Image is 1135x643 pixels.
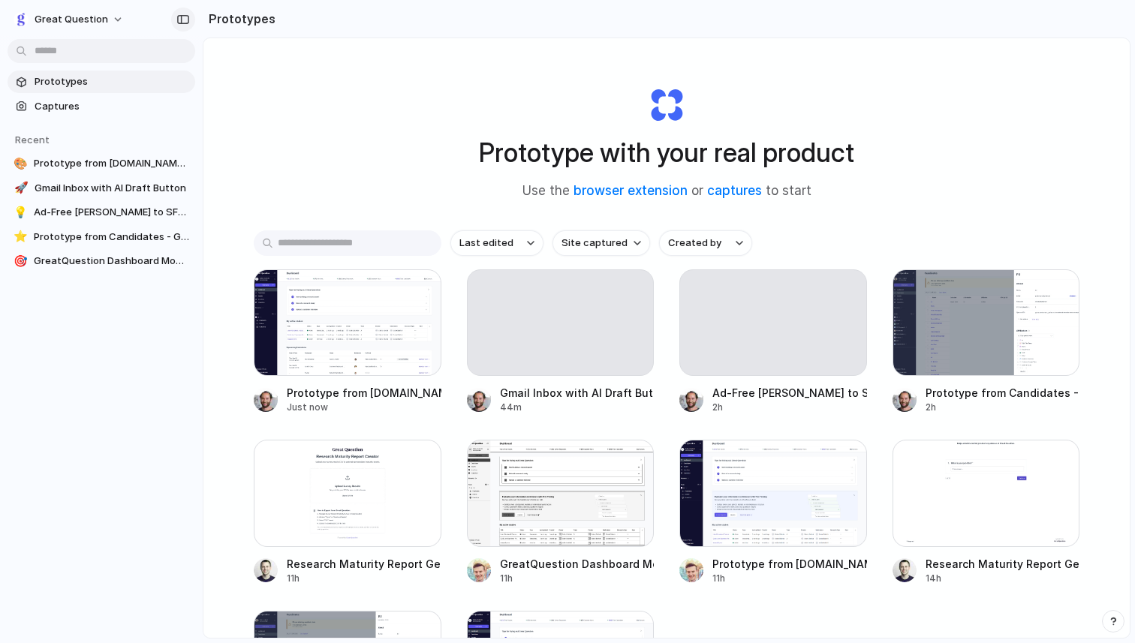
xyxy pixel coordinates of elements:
[35,99,189,114] span: Captures
[926,385,1080,401] div: Prototype from Candidates - Great Question
[15,134,50,146] span: Recent
[34,205,189,220] span: Ad-Free [PERSON_NAME] to SFO Flight Page
[500,556,655,572] div: GreatQuestion Dashboard Mockup
[893,440,1080,584] a: Research Maturity Report GeneratorResearch Maturity Report Generator14h
[34,156,189,171] span: Prototype from [DOMAIN_NAME] dashboard
[8,177,195,200] a: 🚀Gmail Inbox with AI Draft Button
[14,181,29,196] div: 🚀
[712,572,867,585] div: 11h
[712,556,867,572] div: Prototype from [DOMAIN_NAME] dashboard
[893,269,1080,414] a: Prototype from Candidates - Great QuestionPrototype from Candidates - Great Question2h
[287,401,441,414] div: Just now
[467,269,655,414] a: Gmail Inbox with AI Draft Button44m
[659,230,752,256] button: Created by
[668,236,721,251] span: Created by
[8,250,195,272] a: 🎯GreatQuestion Dashboard Mockup
[254,269,441,414] a: Prototype from greatquestion.co dashboardPrototype from [DOMAIN_NAME] dashboardJust now
[14,230,28,245] div: ⭐
[926,556,1080,572] div: Research Maturity Report Generator
[14,254,28,269] div: 🎯
[203,10,275,28] h2: Prototypes
[14,156,28,171] div: 🎨
[500,385,655,401] div: Gmail Inbox with AI Draft Button
[34,230,189,245] span: Prototype from Candidates - Great Question
[552,230,650,256] button: Site captured
[707,183,762,198] a: captures
[8,8,131,32] button: Great Question
[522,182,811,201] span: Use the or to start
[8,226,195,248] a: ⭐Prototype from Candidates - Great Question
[35,181,189,196] span: Gmail Inbox with AI Draft Button
[679,269,867,414] a: Ad-Free [PERSON_NAME] to SFO Flight Page2h
[287,556,441,572] div: Research Maturity Report Generator
[287,385,441,401] div: Prototype from [DOMAIN_NAME] dashboard
[14,205,28,220] div: 💡
[35,74,189,89] span: Prototypes
[8,201,195,224] a: 💡Ad-Free [PERSON_NAME] to SFO Flight Page
[679,440,867,584] a: Prototype from greatquestion.co dashboardPrototype from [DOMAIN_NAME] dashboard11h
[926,572,1080,585] div: 14h
[500,572,655,585] div: 11h
[450,230,543,256] button: Last edited
[561,236,628,251] span: Site captured
[8,71,195,93] a: Prototypes
[8,95,195,118] a: Captures
[287,572,441,585] div: 11h
[712,401,867,414] div: 2h
[574,183,688,198] a: browser extension
[467,440,655,584] a: GreatQuestion Dashboard MockupGreatQuestion Dashboard Mockup11h
[926,401,1080,414] div: 2h
[8,152,195,175] a: 🎨Prototype from [DOMAIN_NAME] dashboard
[459,236,513,251] span: Last edited
[712,385,867,401] div: Ad-Free [PERSON_NAME] to SFO Flight Page
[35,12,108,27] span: Great Question
[34,254,189,269] span: GreatQuestion Dashboard Mockup
[254,440,441,584] a: Research Maturity Report GeneratorResearch Maturity Report Generator11h
[479,133,854,173] h1: Prototype with your real product
[500,401,655,414] div: 44m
